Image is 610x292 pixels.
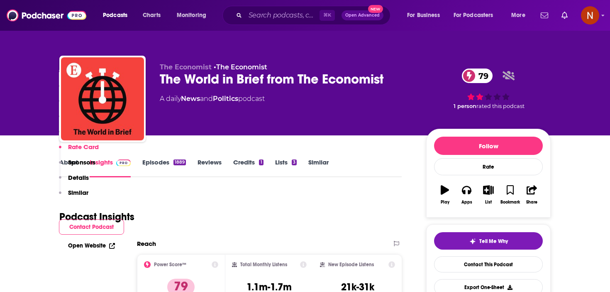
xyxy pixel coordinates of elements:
[259,159,263,165] div: 1
[454,10,493,21] span: For Podcasters
[177,10,206,21] span: Monitoring
[320,10,335,21] span: ⌘ K
[434,180,456,210] button: Play
[160,94,265,104] div: A daily podcast
[68,174,89,182] p: Details
[581,6,599,25] img: User Profile
[240,262,287,267] h2: Total Monthly Listens
[441,200,449,205] div: Play
[434,137,543,155] button: Follow
[462,69,493,83] a: 79
[292,159,297,165] div: 3
[426,63,551,115] div: 79 1 personrated this podcast
[454,103,476,109] span: 1 person
[434,256,543,272] a: Contact This Podcast
[478,180,499,210] button: List
[59,219,124,235] button: Contact Podcast
[230,6,398,25] div: Search podcasts, credits, & more...
[275,158,297,177] a: Lists3
[368,5,383,13] span: New
[500,200,520,205] div: Bookmark
[558,8,571,22] a: Show notifications dropdown
[154,262,186,267] h2: Power Score™
[171,9,217,22] button: open menu
[198,158,222,177] a: Reviews
[499,180,521,210] button: Bookmark
[476,103,525,109] span: rated this podcast
[59,189,88,204] button: Similar
[68,242,115,249] a: Open Website
[308,158,329,177] a: Similar
[505,9,536,22] button: open menu
[470,69,493,83] span: 79
[213,95,238,103] a: Politics
[485,200,492,205] div: List
[434,232,543,250] button: tell me why sparkleTell Me Why
[137,240,156,248] h2: Reach
[61,57,144,140] img: The World in Brief from The Economist
[103,10,127,21] span: Podcasts
[59,158,95,174] button: Sponsors
[581,6,599,25] span: Logged in as AdelNBM
[7,7,86,23] img: Podchaser - Follow, Share and Rate Podcasts
[469,238,476,245] img: tell me why sparkle
[181,95,200,103] a: News
[342,10,383,20] button: Open AdvancedNew
[526,200,537,205] div: Share
[407,10,440,21] span: For Business
[233,158,263,177] a: Credits1
[97,9,138,22] button: open menu
[137,9,166,22] a: Charts
[68,189,88,196] p: Similar
[345,13,380,17] span: Open Advanced
[245,9,320,22] input: Search podcasts, credits, & more...
[401,9,450,22] button: open menu
[173,159,186,165] div: 1889
[456,180,477,210] button: Apps
[461,200,472,205] div: Apps
[434,158,543,175] div: Rate
[200,95,213,103] span: and
[521,180,543,210] button: Share
[142,158,186,177] a: Episodes1889
[68,158,95,166] p: Sponsors
[328,262,374,267] h2: New Episode Listens
[214,63,267,71] span: •
[448,9,505,22] button: open menu
[479,238,508,245] span: Tell Me Why
[537,8,551,22] a: Show notifications dropdown
[216,63,267,71] a: The Economist
[511,10,525,21] span: More
[59,174,89,189] button: Details
[143,10,161,21] span: Charts
[160,63,212,71] span: The Economist
[581,6,599,25] button: Show profile menu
